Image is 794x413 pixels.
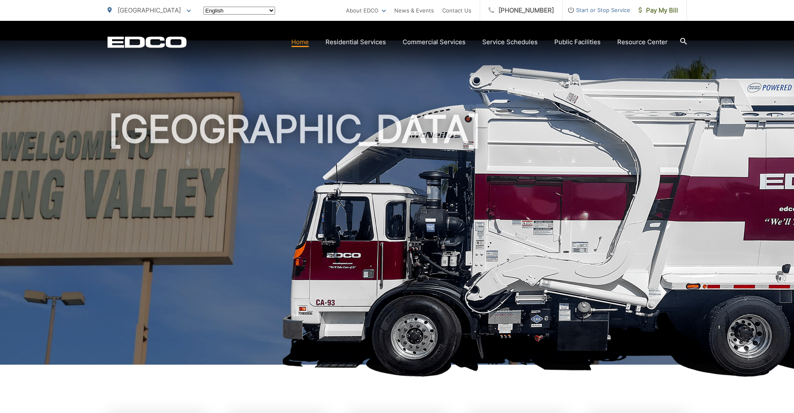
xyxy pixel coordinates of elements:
[326,37,386,47] a: Residential Services
[639,5,678,15] span: Pay My Bill
[442,5,471,15] a: Contact Us
[118,6,181,14] span: [GEOGRAPHIC_DATA]
[554,37,601,47] a: Public Facilities
[108,36,187,48] a: EDCD logo. Return to the homepage.
[394,5,434,15] a: News & Events
[291,37,309,47] a: Home
[203,7,275,15] select: Select a language
[403,37,466,47] a: Commercial Services
[617,37,668,47] a: Resource Center
[108,108,687,372] h1: [GEOGRAPHIC_DATA]
[482,37,538,47] a: Service Schedules
[346,5,386,15] a: About EDCO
